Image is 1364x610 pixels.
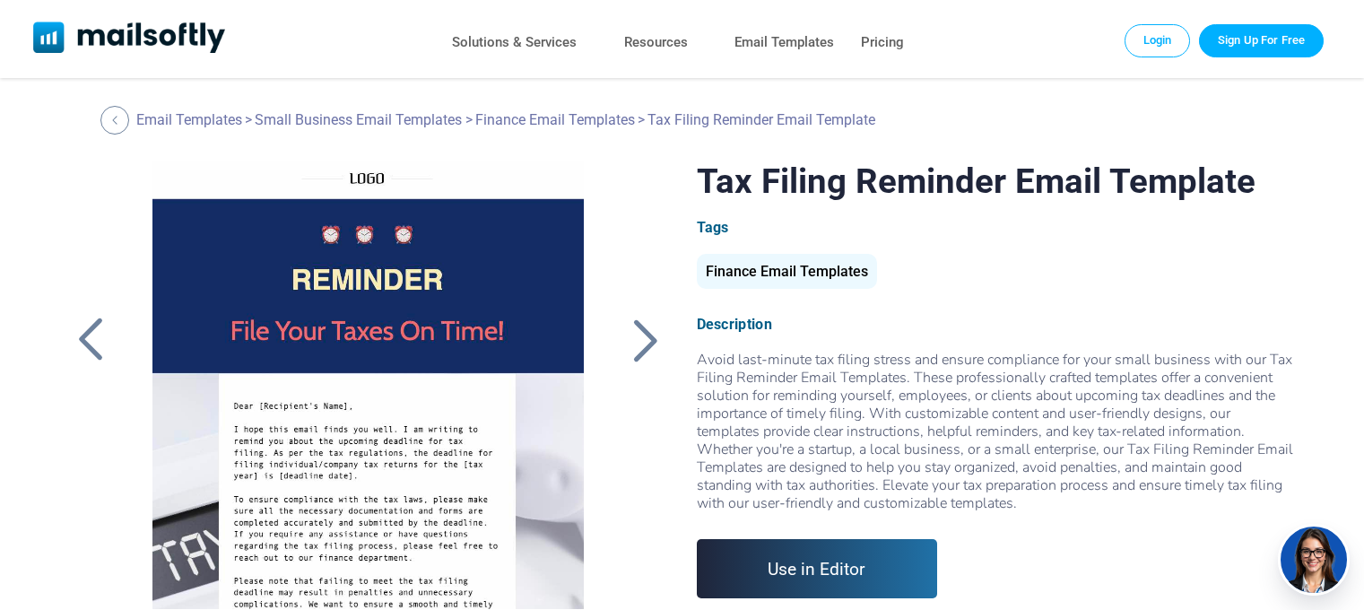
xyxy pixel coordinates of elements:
a: Use in Editor [697,539,938,598]
a: Tax Filing Reminder Email Template [128,161,608,609]
a: Small Business Email Templates [255,111,462,128]
a: Mailsoftly [33,22,226,57]
a: Resources [624,30,688,56]
a: Back [100,106,134,135]
h1: Tax Filing Reminder Email Template [697,161,1296,201]
a: Login [1125,24,1191,57]
a: Email Templates [734,30,834,56]
div: Description [697,316,1296,333]
div: Avoid last-minute tax filing stress and ensure compliance for your small business with our Tax Fi... [697,351,1296,512]
a: Finance Email Templates [697,270,877,278]
div: Tags [697,219,1296,236]
div: Finance Email Templates [697,254,877,289]
a: Back [68,317,113,363]
a: Back [622,317,667,363]
a: Finance Email Templates [475,111,635,128]
a: Email Templates [136,111,242,128]
a: Solutions & Services [452,30,577,56]
a: Pricing [861,30,904,56]
a: Trial [1199,24,1324,57]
